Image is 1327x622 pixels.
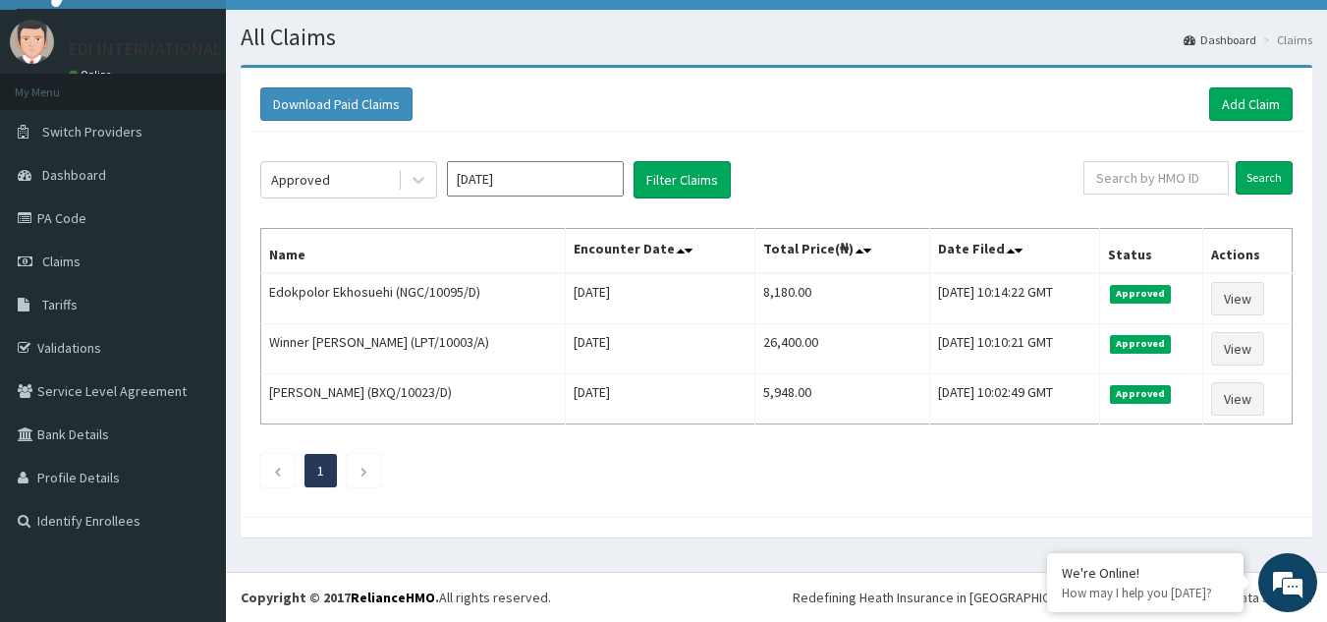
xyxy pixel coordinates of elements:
span: Dashboard [42,166,106,184]
a: View [1211,332,1264,366]
th: Encounter Date [565,229,754,274]
p: How may I help you today? [1062,585,1229,601]
a: Dashboard [1184,31,1256,48]
textarea: Type your message and hit 'Enter' [10,414,374,482]
th: Date Filed [930,229,1099,274]
a: View [1211,382,1264,416]
div: Chat with us now [102,110,330,136]
span: Approved [1110,335,1172,353]
h1: All Claims [241,25,1312,50]
footer: All rights reserved. [226,572,1327,622]
td: Winner [PERSON_NAME] (LPT/10003/A) [261,324,566,374]
th: Actions [1202,229,1292,274]
a: Add Claim [1209,87,1293,121]
div: We're Online! [1062,564,1229,582]
th: Name [261,229,566,274]
td: [DATE] [565,273,754,324]
a: Page 1 is your current page [317,462,324,480]
li: Claims [1258,31,1312,48]
div: Approved [271,170,330,190]
span: Tariffs [42,296,78,313]
th: Total Price(₦) [754,229,930,274]
span: Approved [1110,285,1172,303]
img: User Image [10,20,54,64]
img: d_794563401_company_1708531726252_794563401 [36,98,80,147]
a: Online [69,68,116,82]
input: Select Month and Year [447,161,624,197]
span: We're online! [114,186,271,384]
p: EDI INTERNATIONAL HOSPITAL LTD [69,40,335,58]
span: Switch Providers [42,123,142,141]
input: Search [1236,161,1293,195]
div: Redefining Heath Insurance in [GEOGRAPHIC_DATA] using Telemedicine and Data Science! [793,588,1312,607]
td: Edokpolor Ekhosuehi (NGC/10095/D) [261,273,566,324]
td: 8,180.00 [754,273,930,324]
a: Previous page [273,462,282,480]
td: 26,400.00 [754,324,930,374]
button: Download Paid Claims [260,87,413,121]
td: [DATE] 10:14:22 GMT [930,273,1099,324]
a: Next page [359,462,368,480]
th: Status [1099,229,1202,274]
input: Search by HMO ID [1083,161,1229,195]
td: [DATE] [565,374,754,424]
td: [PERSON_NAME] (BXQ/10023/D) [261,374,566,424]
td: [DATE] 10:10:21 GMT [930,324,1099,374]
td: 5,948.00 [754,374,930,424]
a: RelianceHMO [351,589,435,606]
div: Minimize live chat window [322,10,369,57]
td: [DATE] [565,324,754,374]
a: View [1211,282,1264,315]
span: Claims [42,253,81,270]
td: [DATE] 10:02:49 GMT [930,374,1099,424]
strong: Copyright © 2017 . [241,589,439,606]
button: Filter Claims [634,161,731,198]
span: Approved [1110,385,1172,403]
